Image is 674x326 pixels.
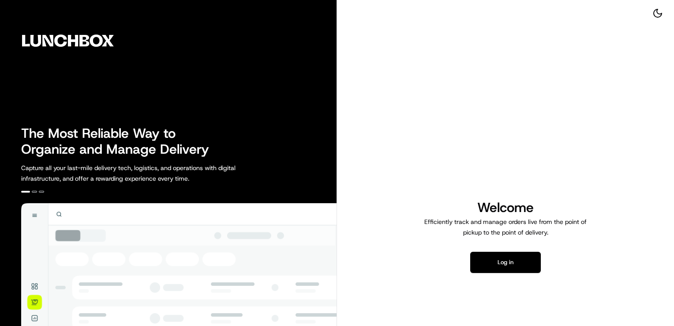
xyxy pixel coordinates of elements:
[470,252,541,273] button: Log in
[421,216,590,238] p: Efficiently track and manage orders live from the point of pickup to the point of delivery.
[21,163,275,184] p: Capture all your last-mile delivery tech, logistics, and operations with digital infrastructure, ...
[421,199,590,216] h1: Welcome
[5,5,131,76] img: Company Logo
[21,125,219,157] h2: The Most Reliable Way to Organize and Manage Delivery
